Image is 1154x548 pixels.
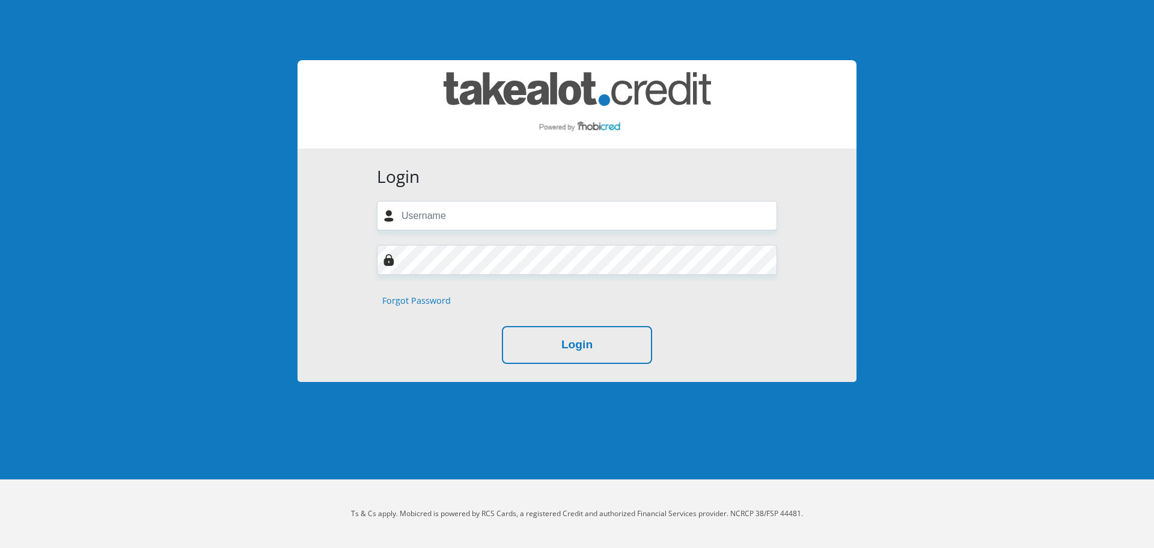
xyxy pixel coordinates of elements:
[377,201,777,230] input: Username
[383,254,395,266] img: Image
[382,294,451,307] a: Forgot Password
[243,508,911,519] p: Ts & Cs apply. Mobicred is powered by RCS Cards, a registered Credit and authorized Financial Ser...
[383,210,395,222] img: user-icon image
[444,72,711,137] img: takealot_credit logo
[502,326,652,364] button: Login
[377,167,777,187] h3: Login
